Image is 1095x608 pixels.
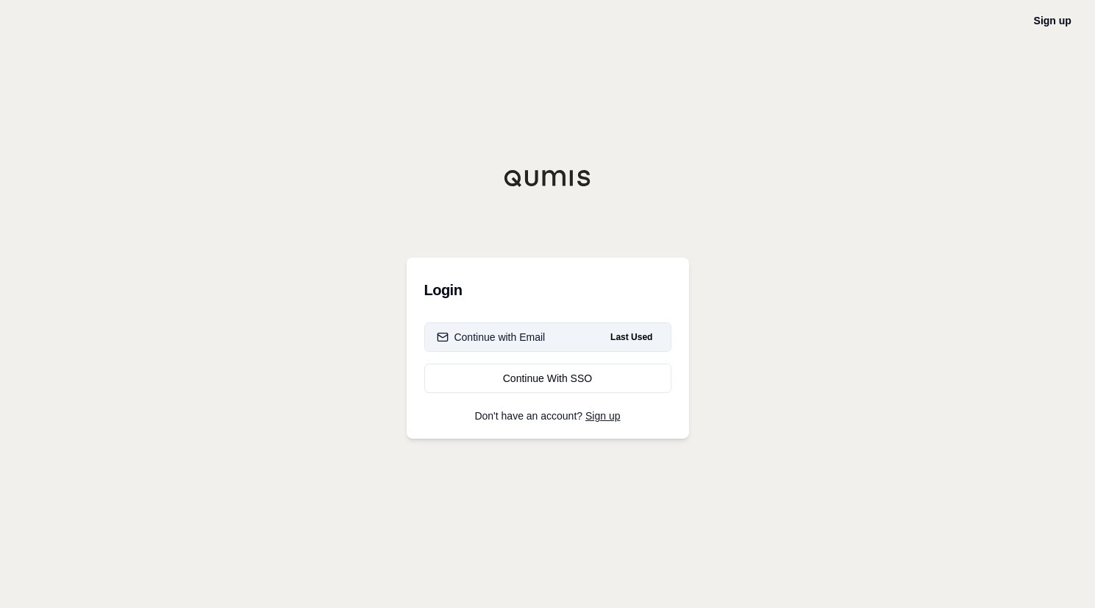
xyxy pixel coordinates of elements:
div: Continue With SSO [437,371,659,386]
span: Last Used [604,328,658,346]
a: Continue With SSO [424,364,671,393]
a: Sign up [1034,15,1071,26]
a: Sign up [585,410,620,422]
div: Continue with Email [437,330,546,344]
h3: Login [424,275,671,305]
button: Continue with EmailLast Used [424,322,671,352]
img: Qumis [504,169,592,187]
p: Don't have an account? [424,411,671,421]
